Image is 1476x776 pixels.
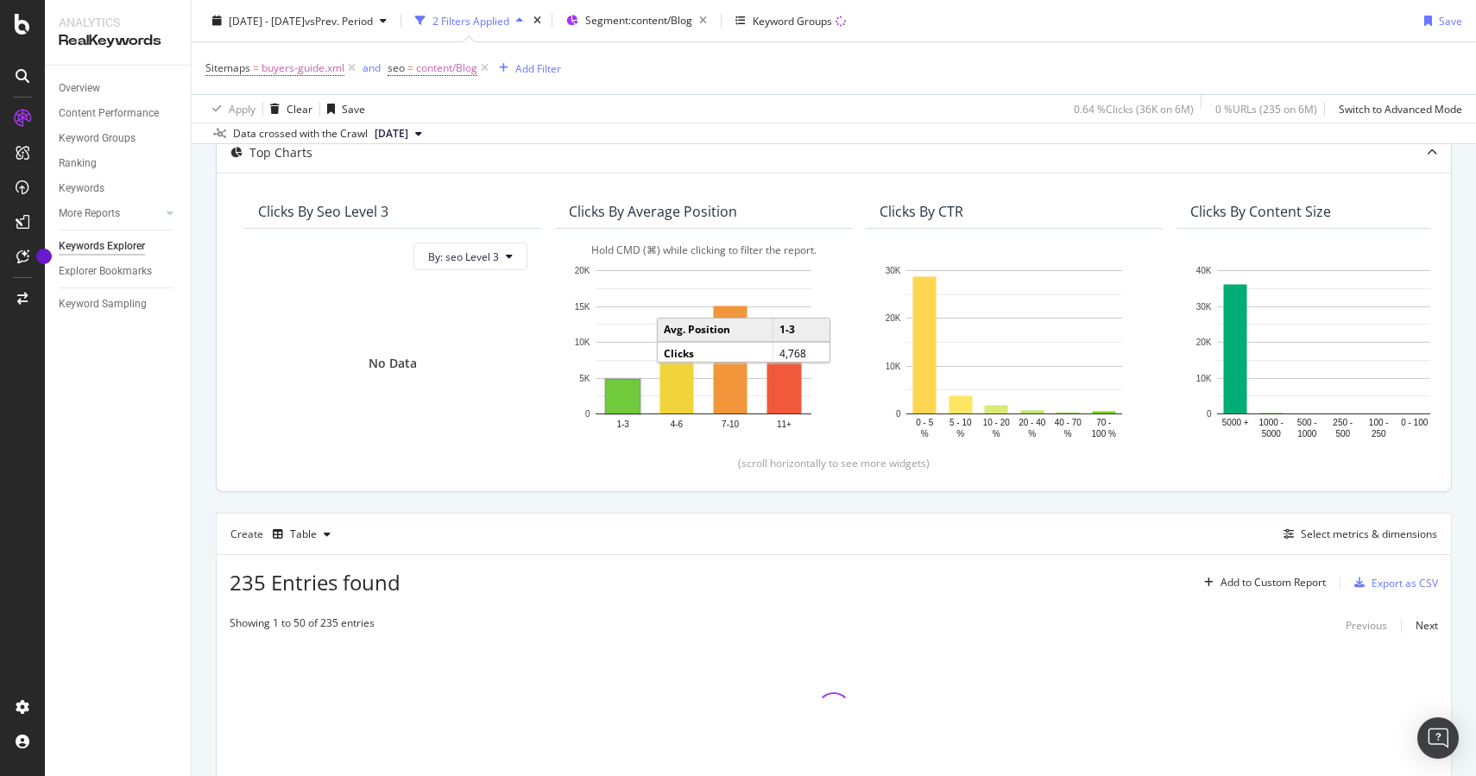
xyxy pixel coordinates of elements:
[585,13,692,28] span: Segment: content/Blog
[1262,429,1282,438] text: 5000
[266,520,337,548] button: Table
[1259,418,1284,427] text: 1000 -
[1196,374,1212,383] text: 10K
[369,355,417,372] div: No Data
[729,7,853,35] button: Keyword Groups
[575,302,590,312] text: 15K
[777,420,792,429] text: 11+
[249,144,312,161] div: Top Charts
[569,262,838,442] svg: A chart.
[59,155,97,173] div: Ranking
[880,262,1149,442] svg: A chart.
[1196,338,1212,347] text: 20K
[363,60,381,76] button: and
[1372,576,1438,590] div: Export as CSV
[375,126,408,142] span: 2025 Jul. 7th
[1335,429,1350,438] text: 500
[258,203,388,220] div: Clicks By seo Level 3
[262,56,344,80] span: buyers-guide.xml
[559,7,714,35] button: Segment:content/Blog
[230,568,401,596] span: 235 Entries found
[1221,577,1326,588] div: Add to Custom Report
[1215,101,1317,116] div: 0 % URLs ( 235 on 6M )
[59,237,145,256] div: Keywords Explorer
[59,295,147,313] div: Keyword Sampling
[305,13,373,28] span: vs Prev. Period
[59,14,177,31] div: Analytics
[1074,101,1194,116] div: 0.64 % Clicks ( 36K on 6M )
[1416,615,1438,636] button: Next
[205,95,255,123] button: Apply
[886,362,901,371] text: 10K
[59,295,179,313] a: Keyword Sampling
[921,429,929,438] text: %
[569,203,737,220] div: Clicks By Average Position
[1092,429,1116,438] text: 100 %
[896,409,901,419] text: 0
[59,205,161,223] a: More Reports
[290,529,317,539] div: Table
[1197,569,1326,596] button: Add to Custom Report
[36,249,52,264] div: Tooltip anchor
[575,338,590,347] text: 10K
[1028,429,1036,438] text: %
[1096,418,1111,427] text: 70 -
[287,101,312,116] div: Clear
[1190,203,1331,220] div: Clicks By Content Size
[575,266,590,275] text: 20K
[59,155,179,173] a: Ranking
[263,95,312,123] button: Clear
[1297,429,1317,438] text: 1000
[408,7,530,35] button: 2 Filters Applied
[753,13,832,28] div: Keyword Groups
[59,180,104,198] div: Keywords
[1332,95,1462,123] button: Switch to Advanced Mode
[1339,101,1462,116] div: Switch to Advanced Mode
[432,13,509,28] div: 2 Filters Applied
[1439,13,1462,28] div: Save
[916,418,933,427] text: 0 - 5
[1417,717,1459,759] div: Open Intercom Messenger
[59,79,100,98] div: Overview
[320,95,365,123] button: Save
[1196,302,1212,312] text: 30K
[886,266,901,275] text: 30K
[530,12,545,29] div: times
[59,31,177,51] div: RealKeywords
[1190,262,1460,442] div: A chart.
[1297,418,1317,427] text: 500 -
[1346,618,1387,633] div: Previous
[205,7,394,35] button: [DATE] - [DATE]vsPrev. Period
[1401,418,1429,427] text: 0 - 100
[413,243,527,270] button: By: seo Level 3
[569,243,838,257] div: Hold CMD (⌘) while clicking to filter the report.
[1347,569,1438,596] button: Export as CSV
[722,420,739,429] text: 7-10
[949,418,972,427] text: 5 - 10
[956,429,964,438] text: %
[1277,524,1437,545] button: Select metrics & dimensions
[59,129,136,148] div: Keyword Groups
[59,104,179,123] a: Content Performance
[253,60,259,75] span: =
[363,60,381,75] div: and
[671,420,684,429] text: 4-6
[230,615,375,636] div: Showing 1 to 50 of 235 entries
[515,60,561,75] div: Add Filter
[1207,409,1212,419] text: 0
[407,60,413,75] span: =
[59,262,179,281] a: Explorer Bookmarks
[59,262,152,281] div: Explorer Bookmarks
[1369,418,1389,427] text: 100 -
[237,456,1430,470] div: (scroll horizontally to see more widgets)
[1222,418,1249,427] text: 5000 +
[59,237,179,256] a: Keywords Explorer
[59,180,179,198] a: Keywords
[229,101,255,116] div: Apply
[59,104,159,123] div: Content Performance
[59,205,120,223] div: More Reports
[1301,527,1437,541] div: Select metrics & dimensions
[229,13,305,28] span: [DATE] - [DATE]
